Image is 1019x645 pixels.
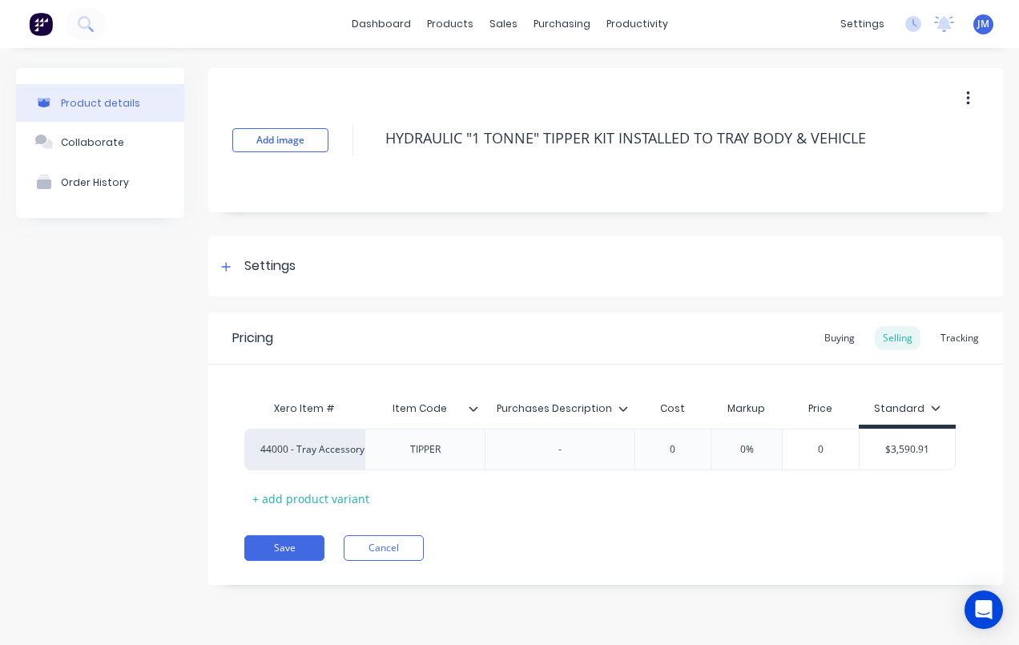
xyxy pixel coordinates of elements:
div: Markup [711,393,782,425]
div: 0 [633,429,713,470]
button: Collaborate [16,122,184,162]
div: Item Code [365,389,475,429]
div: Selling [875,326,920,350]
div: Pricing [232,329,273,348]
div: purchasing [526,12,598,36]
div: 0 [780,429,860,470]
div: Order History [61,176,129,188]
div: Tracking [932,326,987,350]
div: Open Intercom Messenger [965,591,1003,629]
button: Product details [16,84,184,122]
div: Price [782,393,859,425]
textarea: HYDRAULIC "1 TONNE" TIPPER KIT INSTALLED TO TRAY BODY & VEHICLE [377,119,975,157]
div: Product details [61,97,140,109]
div: $3,590.91 [860,429,956,470]
button: Save [244,535,324,561]
div: settings [832,12,892,36]
div: 44000 - Tray Accessory IncomeTIPPER-00%0$3,590.91 [244,429,956,470]
div: Buying [816,326,863,350]
div: Item Code [365,393,485,425]
div: productivity [598,12,676,36]
div: Standard [874,401,940,416]
div: TIPPER [385,439,465,460]
button: Add image [232,128,328,152]
div: 0% [707,429,787,470]
div: Purchases Description [485,393,634,425]
div: Cost [634,393,711,425]
img: Factory [29,12,53,36]
a: dashboard [344,12,419,36]
span: JM [977,17,989,31]
div: + add product variant [244,486,377,511]
button: Cancel [344,535,424,561]
div: 44000 - Tray Accessory Income [260,442,348,457]
div: products [419,12,481,36]
div: - [520,439,600,460]
button: Order History [16,162,184,202]
div: Settings [244,256,296,276]
div: Purchases Description [485,389,625,429]
div: Xero Item # [244,393,365,425]
div: sales [481,12,526,36]
div: Collaborate [61,136,124,148]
